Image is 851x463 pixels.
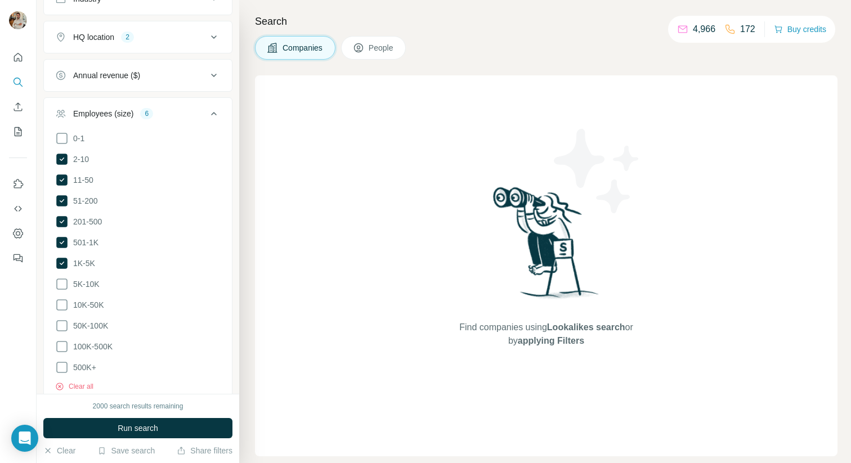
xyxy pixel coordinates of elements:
[140,109,153,119] div: 6
[693,23,715,36] p: 4,966
[118,422,158,434] span: Run search
[69,341,113,352] span: 100K-500K
[73,108,133,119] div: Employees (size)
[9,199,27,219] button: Use Surfe API
[44,100,232,132] button: Employees (size)6
[547,322,625,332] span: Lookalikes search
[69,320,108,331] span: 50K-100K
[9,47,27,68] button: Quick start
[518,336,584,345] span: applying Filters
[55,381,93,392] button: Clear all
[69,237,98,248] span: 501-1K
[456,321,636,348] span: Find companies using or by
[69,216,102,227] span: 201-500
[9,97,27,117] button: Enrich CSV
[9,122,27,142] button: My lists
[9,174,27,194] button: Use Surfe on LinkedIn
[69,195,98,206] span: 51-200
[69,154,89,165] span: 2-10
[283,42,324,53] span: Companies
[9,72,27,92] button: Search
[9,223,27,244] button: Dashboard
[73,32,114,43] div: HQ location
[255,14,837,29] h4: Search
[9,11,27,29] img: Avatar
[73,70,140,81] div: Annual revenue ($)
[740,23,755,36] p: 172
[774,21,826,37] button: Buy credits
[69,362,96,373] span: 500K+
[69,133,84,144] span: 0-1
[69,278,100,290] span: 5K-10K
[488,184,605,309] img: Surfe Illustration - Woman searching with binoculars
[11,425,38,452] div: Open Intercom Messenger
[97,445,155,456] button: Save search
[369,42,395,53] span: People
[69,174,93,186] span: 11-50
[69,299,104,311] span: 10K-50K
[43,418,232,438] button: Run search
[121,32,134,42] div: 2
[177,445,232,456] button: Share filters
[93,401,183,411] div: 2000 search results remaining
[43,445,75,456] button: Clear
[9,248,27,268] button: Feedback
[69,258,95,269] span: 1K-5K
[44,62,232,89] button: Annual revenue ($)
[44,24,232,51] button: HQ location2
[547,120,648,222] img: Surfe Illustration - Stars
